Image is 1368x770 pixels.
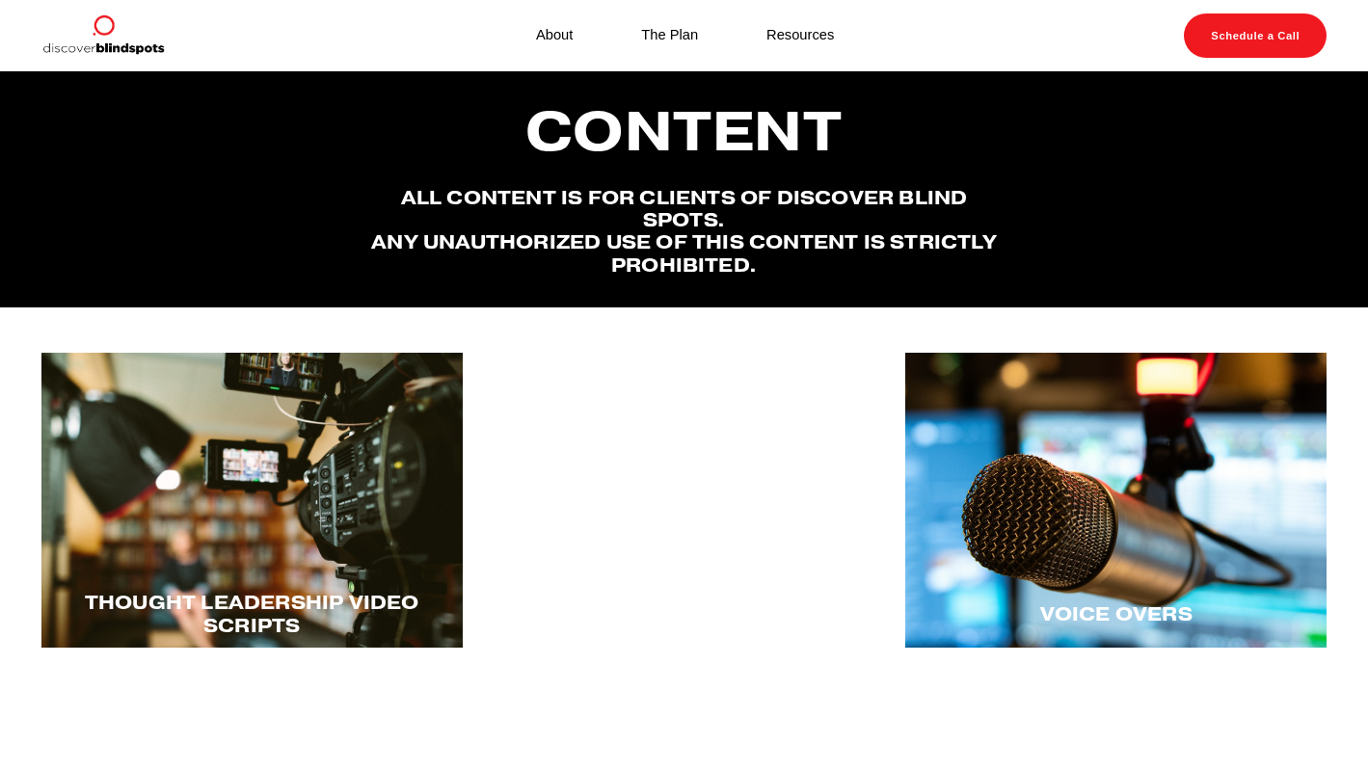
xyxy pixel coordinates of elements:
[1040,601,1193,626] span: Voice Overs
[536,23,573,48] a: About
[365,102,1003,162] h2: Content
[41,13,165,58] img: Discover Blind Spots
[1184,13,1327,58] a: Schedule a Call
[641,23,698,48] a: The Plan
[580,601,789,626] span: One word blogs
[365,187,1003,278] h4: All content is for Clients of Discover Blind spots. Any unauthorized use of this content is stric...
[85,590,424,637] span: Thought LEadership Video Scripts
[766,23,834,48] a: Resources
